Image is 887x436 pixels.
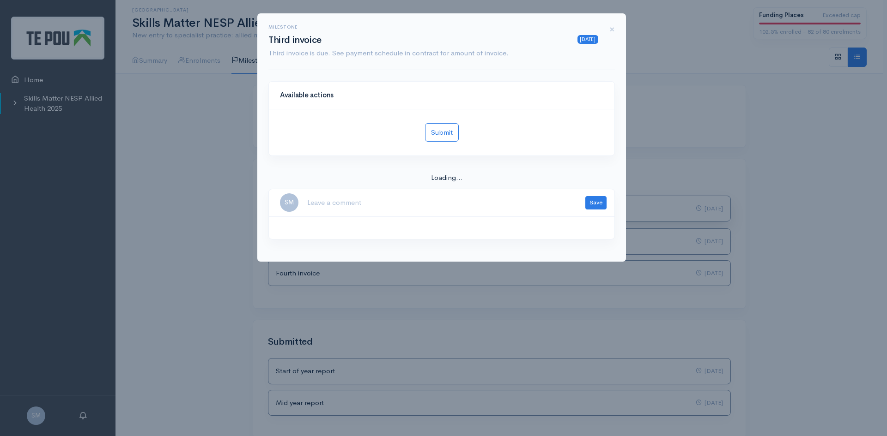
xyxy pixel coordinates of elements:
[268,48,598,59] p: Third invoice is due. See payment schedule in contract for amount of invoice.
[268,24,298,30] span: Milestone
[268,35,598,45] h2: Third invoice
[280,193,298,212] span: SM
[425,123,459,142] button: Submit
[577,35,598,44] div: [DATE]
[609,24,615,35] button: Close
[280,91,603,99] h4: Available actions
[585,196,607,209] button: Save
[268,167,615,189] div: Loading...
[609,23,615,36] span: ×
